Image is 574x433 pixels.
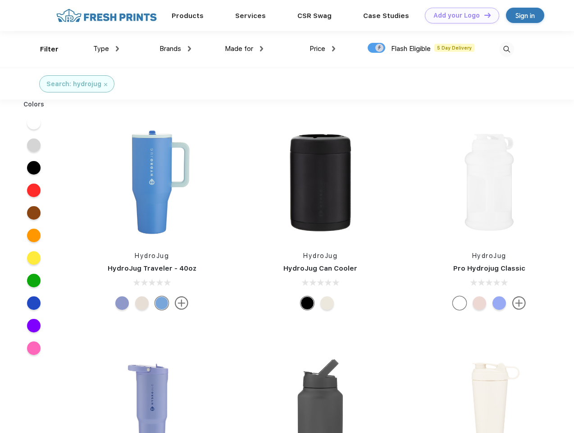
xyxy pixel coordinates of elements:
span: Made for [225,45,253,53]
span: Flash Eligible [391,45,431,53]
div: Colors [17,100,51,109]
a: HydroJug Can Cooler [283,264,357,272]
img: dropdown.png [188,46,191,51]
div: Cream [320,296,334,310]
span: Brands [159,45,181,53]
a: Sign in [506,8,544,23]
img: func=resize&h=266 [92,122,212,242]
div: Sign in [515,10,535,21]
img: dropdown.png [260,46,263,51]
a: HydroJug [135,252,169,259]
img: more.svg [175,296,188,310]
img: DT [484,13,491,18]
span: 5 Day Delivery [434,44,474,52]
img: filter_cancel.svg [104,83,107,86]
img: more.svg [512,296,526,310]
div: Cream [135,296,149,310]
img: func=resize&h=266 [429,122,549,242]
div: Add your Logo [433,12,480,19]
span: Type [93,45,109,53]
div: Hyper Blue [492,296,506,310]
div: Riptide [155,296,169,310]
div: Filter [40,44,59,55]
div: Black [301,296,314,310]
img: fo%20logo%202.webp [54,8,159,23]
span: Price [310,45,325,53]
a: HydroJug Traveler - 40oz [108,264,196,272]
a: HydroJug [472,252,506,259]
a: Pro Hydrojug Classic [453,264,525,272]
div: Pink Sand [473,296,486,310]
img: func=resize&h=266 [260,122,380,242]
div: Search: hydrojug [46,79,101,89]
div: White [453,296,466,310]
a: HydroJug [303,252,337,259]
img: desktop_search.svg [499,42,514,57]
div: Peri [115,296,129,310]
img: dropdown.png [332,46,335,51]
img: dropdown.png [116,46,119,51]
a: Products [172,12,204,20]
